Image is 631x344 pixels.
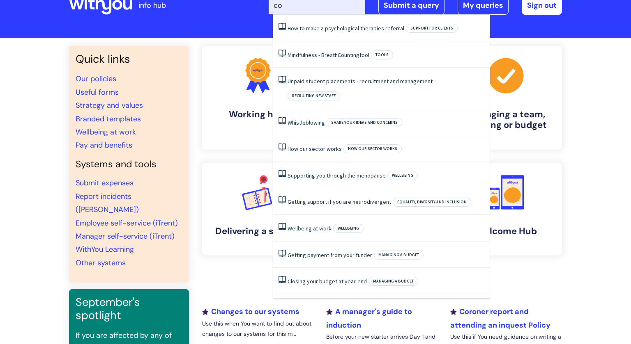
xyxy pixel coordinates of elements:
[374,251,424,260] span: Managing a budget
[76,127,136,137] a: Wellbeing at work
[76,114,141,124] a: Branded templates
[288,91,340,100] span: Recruiting new staff
[202,46,314,150] a: Working here
[76,296,182,322] h3: September's spotlight
[450,163,562,255] a: Welcome Hub
[76,100,143,110] a: Strategy and values
[202,307,299,317] a: Changes to our systems
[406,24,458,33] span: Support for clients
[76,74,116,84] a: Our policies
[288,51,369,59] a: Mindfulness - BreathCountingtool
[76,258,126,268] a: Other systems
[76,191,139,214] a: Report incidents ([PERSON_NAME])
[209,226,307,237] h4: Delivering a service
[288,119,325,126] a: Whistleblowing
[76,140,132,150] a: Pay and benefits
[202,163,314,255] a: Delivering a service
[202,282,562,297] h2: Recently added or updated
[76,159,182,170] h4: Systems and tools
[288,278,367,285] a: Closing your budget at year-end
[371,50,393,59] span: Tools
[76,178,134,188] a: Submit expenses
[343,144,402,153] span: How our sector works
[457,226,555,237] h4: Welcome Hub
[333,224,364,233] span: Wellbeing
[326,307,412,330] a: A manager's guide to induction
[76,218,178,228] a: Employee self-service (iTrent)
[450,46,562,150] a: Managing a team, building or budget
[327,118,402,127] span: Share your ideas and concerns
[288,145,342,153] a: How our sector works
[393,198,471,207] span: Equality, Diversity and Inclusion
[338,51,359,59] span: Counting
[202,319,314,339] p: Use this when You want to find out about changes to our systems for this m...
[368,277,418,286] span: Managing a budget
[76,231,175,241] a: Manager self-service (iTrent)
[288,251,372,259] a: Getting payment from your funder
[288,198,391,205] a: Getting support if you are neurodivergent
[450,307,550,330] a: Coroner report and attending an inquest Policy
[76,244,134,254] a: WithYou Learning
[288,77,433,85] a: Unpaid student placements - recruitment and management
[76,87,119,97] a: Useful forms
[288,225,332,232] a: Wellbeing at work
[288,172,386,179] a: Supporting you through the menopause
[457,109,555,131] h4: Managing a team, building or budget
[288,25,404,32] a: How to make a psychological therapies referral
[387,171,418,180] span: Wellbeing
[76,52,182,66] h3: Quick links
[209,109,307,120] h4: Working here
